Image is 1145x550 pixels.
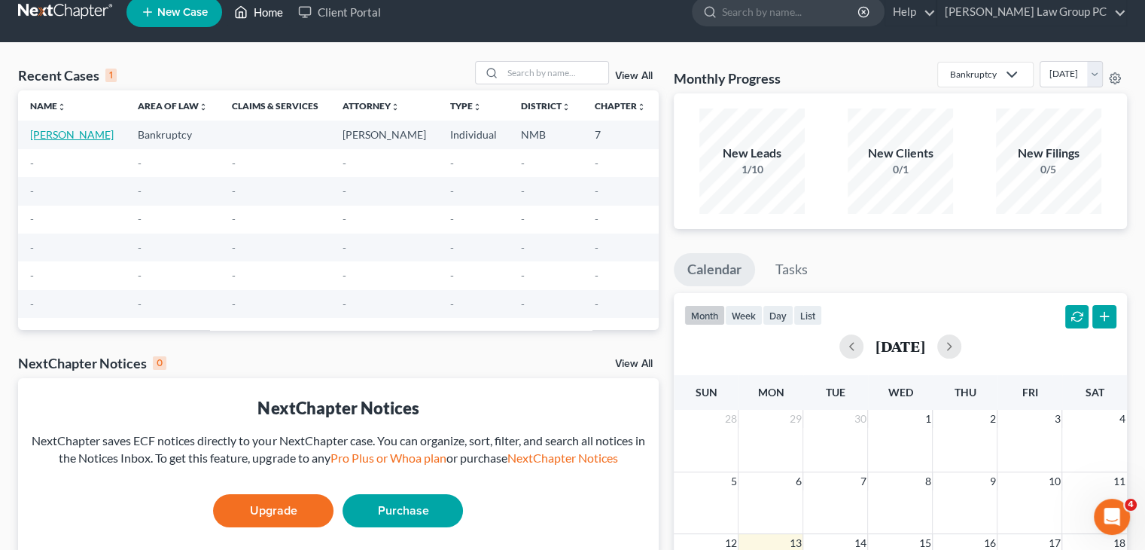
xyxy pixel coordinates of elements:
[615,71,653,81] a: View All
[583,121,658,148] td: 7
[1118,410,1127,428] span: 4
[30,128,114,141] a: [PERSON_NAME]
[199,102,208,112] i: unfold_more
[138,100,208,112] a: Area of Lawunfold_more
[450,185,454,197] span: -
[138,298,142,310] span: -
[1125,499,1137,511] span: 4
[343,494,463,527] a: Purchase
[793,305,822,325] button: list
[595,269,598,282] span: -
[232,298,236,310] span: -
[763,305,793,325] button: day
[450,157,454,170] span: -
[521,157,525,170] span: -
[762,253,821,286] a: Tasks
[138,185,142,197] span: -
[450,298,454,310] span: -
[232,157,236,170] span: -
[848,162,953,177] div: 0/1
[1052,410,1061,428] span: 3
[232,212,236,225] span: -
[1022,386,1037,399] span: Fri
[232,185,236,197] span: -
[787,410,802,428] span: 29
[858,472,867,490] span: 7
[220,90,330,121] th: Claims & Services
[888,386,912,399] span: Wed
[450,100,482,112] a: Typeunfold_more
[343,100,400,112] a: Attorneyunfold_more
[674,253,755,286] a: Calendar
[595,185,598,197] span: -
[1085,386,1104,399] span: Sat
[595,241,598,254] span: -
[699,145,805,162] div: New Leads
[330,451,446,465] a: Pro Plus or Whoa plan
[509,121,583,148] td: NMB
[988,472,997,490] span: 9
[138,269,142,282] span: -
[848,145,953,162] div: New Clients
[213,494,333,527] a: Upgrade
[30,212,34,225] span: -
[503,62,608,84] input: Search by name...
[343,185,346,197] span: -
[729,472,738,490] span: 5
[30,269,34,282] span: -
[438,121,509,148] td: Individual
[757,386,784,399] span: Mon
[950,68,997,81] div: Bankruptcy
[988,410,997,428] span: 2
[595,212,598,225] span: -
[852,410,867,428] span: 30
[923,410,932,428] span: 1
[157,7,208,18] span: New Case
[450,212,454,225] span: -
[996,145,1101,162] div: New Filings
[232,269,236,282] span: -
[232,241,236,254] span: -
[674,69,781,87] h3: Monthly Progress
[343,241,346,254] span: -
[343,212,346,225] span: -
[595,157,598,170] span: -
[138,241,142,254] span: -
[793,472,802,490] span: 6
[391,102,400,112] i: unfold_more
[30,100,66,112] a: Nameunfold_more
[1112,472,1127,490] span: 11
[595,298,598,310] span: -
[595,100,646,112] a: Chapterunfold_more
[473,102,482,112] i: unfold_more
[343,157,346,170] span: -
[521,212,525,225] span: -
[695,386,717,399] span: Sun
[923,472,932,490] span: 8
[521,241,525,254] span: -
[699,162,805,177] div: 1/10
[153,356,166,370] div: 0
[450,269,454,282] span: -
[30,432,647,467] div: NextChapter saves ECF notices directly to your NextChapter case. You can organize, sort, filter, ...
[30,157,34,170] span: -
[57,102,66,112] i: unfold_more
[1094,499,1130,535] iframe: Intercom live chat
[343,298,346,310] span: -
[996,162,1101,177] div: 0/5
[521,185,525,197] span: -
[30,298,34,310] span: -
[507,451,617,465] a: NextChapter Notices
[30,241,34,254] span: -
[138,212,142,225] span: -
[615,359,653,369] a: View All
[450,241,454,254] span: -
[521,298,525,310] span: -
[30,396,647,420] div: NextChapter Notices
[826,386,845,399] span: Tue
[138,157,142,170] span: -
[725,305,763,325] button: week
[105,69,117,82] div: 1
[521,269,525,282] span: -
[875,338,925,354] h2: [DATE]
